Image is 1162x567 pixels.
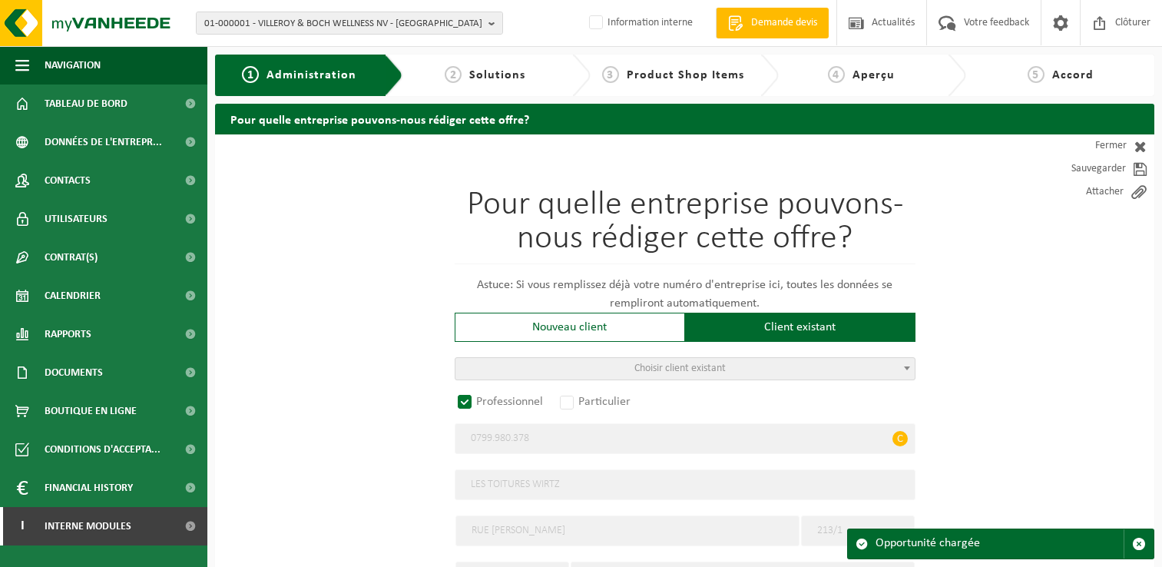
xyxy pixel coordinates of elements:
span: Documents [45,353,103,392]
span: Interne modules [45,507,131,545]
a: 1Administration [227,66,372,85]
span: 5 [1028,66,1044,83]
span: Contacts [45,161,91,200]
span: Demande devis [747,15,821,31]
span: 01-000001 - VILLEROY & BOCH WELLNESS NV - [GEOGRAPHIC_DATA] [204,12,482,35]
span: Solutions [469,69,525,81]
span: Aperçu [852,69,895,81]
a: 3Product Shop Items [598,66,748,85]
input: Numéro [801,516,915,546]
a: Attacher [1016,181,1154,204]
span: 4 [828,66,845,83]
span: Conditions d'accepta... [45,430,161,469]
p: Astuce: Si vous remplissez déjà votre numéro d'entreprise ici, toutes les données se rempliront a... [455,276,915,313]
div: Nouveau client [455,313,685,342]
span: I [15,507,29,545]
a: Fermer [1016,134,1154,157]
div: Opportunité chargée [876,529,1124,559]
span: 1 [242,66,259,83]
span: Product Shop Items [627,69,744,81]
span: 3 [602,66,619,83]
div: Client existant [685,313,915,342]
span: Calendrier [45,277,101,315]
span: Financial History [45,469,133,507]
a: 4Aperçu [786,66,936,85]
span: Rapports [45,315,91,353]
span: Navigation [45,46,101,85]
span: Tableau de bord [45,85,127,123]
h1: Pour quelle entreprise pouvons-nous rédiger cette offre? [455,188,915,264]
span: Utilisateurs [45,200,108,238]
span: Choisir client existant [634,363,726,374]
label: Particulier [557,391,635,413]
span: Boutique en ligne [45,392,137,430]
input: Numéro d'entreprise [455,423,915,454]
h2: Pour quelle entreprise pouvons-nous rédiger cette offre? [215,104,1154,134]
span: 2 [445,66,462,83]
a: Sauvegarder [1016,157,1154,181]
a: 2Solutions [411,66,561,85]
input: Nom [455,469,915,500]
span: C [892,431,908,446]
span: Données de l'entrepr... [45,123,162,161]
span: Contrat(s) [45,238,98,277]
span: Accord [1052,69,1094,81]
label: Professionnel [455,391,548,413]
label: Information interne [586,12,693,35]
input: Rue [455,516,799,546]
span: Administration [266,69,356,81]
a: 5Accord [974,66,1147,85]
a: Demande devis [716,8,829,38]
button: 01-000001 - VILLEROY & BOCH WELLNESS NV - [GEOGRAPHIC_DATA] [196,12,503,35]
